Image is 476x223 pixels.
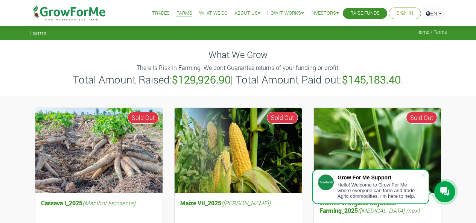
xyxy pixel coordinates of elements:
img: growforme image [35,108,163,193]
p: There Is Risk In Farming. We dont Guarantee returns of your funding or profit. [30,63,446,72]
i: (Manihot esculenta) [82,199,135,207]
span: Home / Farms [417,29,447,35]
a: Sign In [397,9,413,17]
b: $145,183.40 [342,73,401,86]
img: growforme image [175,108,302,193]
a: Investors [310,9,339,17]
a: Farms [176,9,192,17]
b: $129,926.90 [172,73,231,86]
span: Sold Out [267,112,298,124]
span: Farms [29,29,46,36]
div: Grow For Me Support [338,174,421,181]
h3: Total Amount Raised: | Total Amount Paid out: . [30,73,446,86]
h5: Maize VII_2025 [178,197,298,208]
a: Trades [152,9,170,17]
div: Hello! Welcome to Grow For Me where everyone can farm and trade Agric commodities. I'm here to help. [338,182,421,199]
a: About Us [234,9,260,17]
i: ([MEDICAL_DATA] max) [358,206,420,214]
a: Raise Funds [350,9,380,17]
a: EN [423,8,445,19]
span: Sold Out [406,112,437,124]
h5: Cassava I_2025 [39,197,159,208]
span: Sold Out [128,112,159,124]
h5: Women in Organic Soybeans Farming_2025 [318,197,437,215]
a: How it Works [267,9,304,17]
h4: What We Grow [29,49,447,60]
i: ([PERSON_NAME]) [221,199,271,207]
a: What We Do [199,9,228,17]
img: growforme image [314,108,441,193]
